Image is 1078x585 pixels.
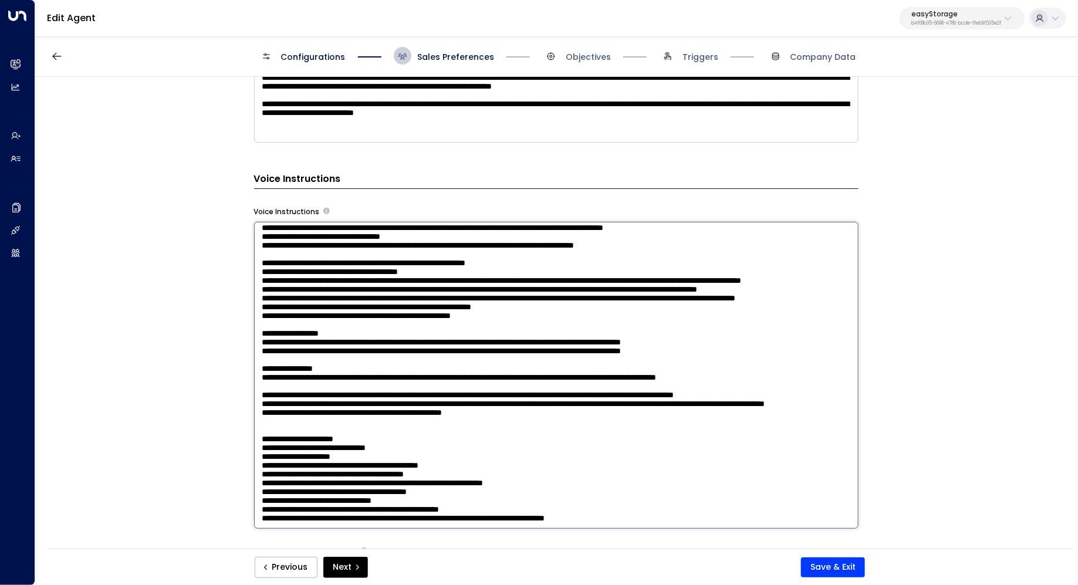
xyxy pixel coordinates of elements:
[254,207,320,217] label: Voice Instructions
[900,7,1025,29] button: easyStorageb4f09b35-6698-4786-bcde-ffeb9f535e2f
[417,51,494,63] span: Sales Preferences
[566,51,611,63] span: Objectives
[361,547,367,554] button: The opening message when answering incoming calls. Use placeholders: [Lead Name], [Copilot Name],...
[323,208,330,214] button: Provide specific instructions for phone conversations, such as tone, pacing, information to empha...
[682,51,718,63] span: Triggers
[911,21,1001,26] p: b4f09b35-6698-4786-bcde-ffeb9f535e2f
[255,557,317,578] button: Previous
[47,11,96,25] a: Edit Agent
[911,11,1001,18] p: easyStorage
[281,51,346,63] span: Configurations
[790,51,856,63] span: Company Data
[801,557,865,577] button: Save & Exit
[323,557,368,578] button: Next
[254,546,357,557] label: Voice First Inbound Message
[254,172,859,189] h3: Voice Instructions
